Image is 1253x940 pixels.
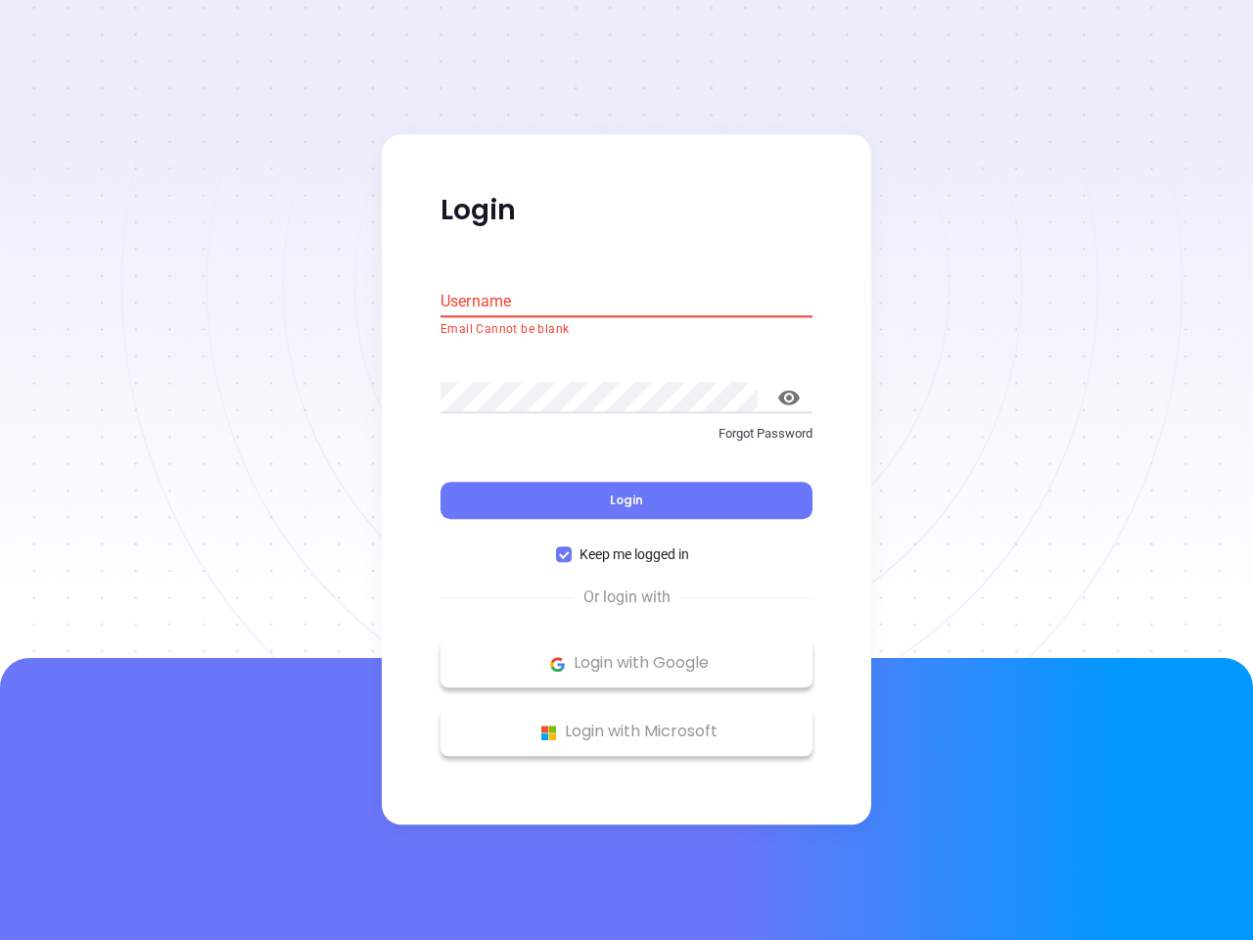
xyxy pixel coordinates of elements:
p: Login with Google [450,649,803,679]
p: Login with Microsoft [450,718,803,747]
p: Login [441,193,812,228]
span: Login [610,493,643,509]
p: Email Cannot be blank [441,320,812,340]
img: Microsoft Logo [536,721,561,745]
p: Forgot Password [441,424,812,444]
button: Google Logo Login with Google [441,639,812,688]
button: Microsoft Logo Login with Microsoft [441,708,812,757]
button: Login [441,483,812,520]
span: Keep me logged in [572,544,697,566]
img: Google Logo [545,652,570,677]
span: Or login with [574,587,680,610]
button: toggle password visibility [766,374,812,421]
a: Forgot Password [441,424,812,459]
